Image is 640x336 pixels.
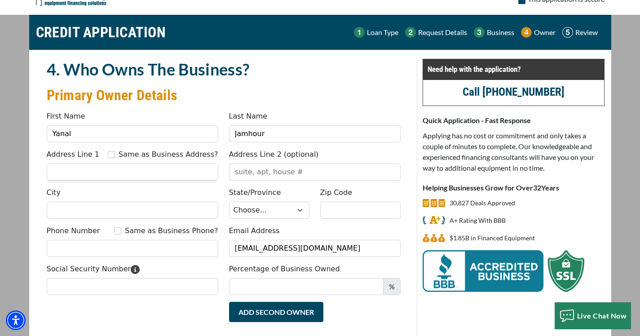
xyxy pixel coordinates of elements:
label: Email Address [229,225,280,236]
span: Live Chat Now [577,311,627,320]
span: 32 [533,183,541,192]
h3: Primary Owner Details [47,86,401,104]
label: Social Security Number [47,264,140,274]
label: Same as Business Phone? [125,225,218,236]
p: $1,847,959,872 in Financed Equipment [450,233,535,243]
p: Owner [534,27,556,38]
label: Percentage of Business Owned [229,264,340,274]
button: Add Second Owner [229,302,323,322]
p: Need help with the application? [428,64,600,75]
p: Quick Application - Fast Response [423,115,605,126]
p: Helping Businesses Grow for Over Years [423,182,605,193]
img: Step 1 [354,27,365,38]
p: Applying has no cost or commitment and only takes a couple of minutes to complete. Our knowledgea... [423,130,605,173]
p: Review [575,27,598,38]
p: Request Details [418,27,467,38]
img: Step 5 [562,27,573,38]
h1: CREDIT APPLICATION [36,19,166,45]
span: % [383,278,401,295]
label: Address Line 1 [47,149,99,160]
label: Phone Number [47,225,100,236]
img: Step 3 [474,27,485,38]
label: Zip Code [320,187,353,198]
p: Business [487,27,514,38]
label: First Name [47,111,85,122]
input: suite, apt, house # [229,164,401,181]
div: Accessibility Menu [6,310,26,330]
img: Step 2 [405,27,416,38]
h2: 4. Who Owns The Business? [47,59,401,80]
p: 30,827 Deals Approved [450,198,515,208]
label: Same as Business Address? [119,149,218,160]
p: Loan Type [367,27,398,38]
label: City [47,187,61,198]
button: Live Chat Now [555,302,631,329]
label: Last Name [229,111,268,122]
p: A+ Rating With BBB [450,215,506,226]
label: Address Line 2 (optional) [229,149,319,160]
img: Step 4 [521,27,532,38]
img: BBB Acredited Business and SSL Protection [423,250,584,292]
a: call (847) 696-6004 [463,85,565,98]
svg: Please enter your Social Security Number. We use this information to identify you and process you... [131,265,140,274]
label: State/Province [229,187,281,198]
